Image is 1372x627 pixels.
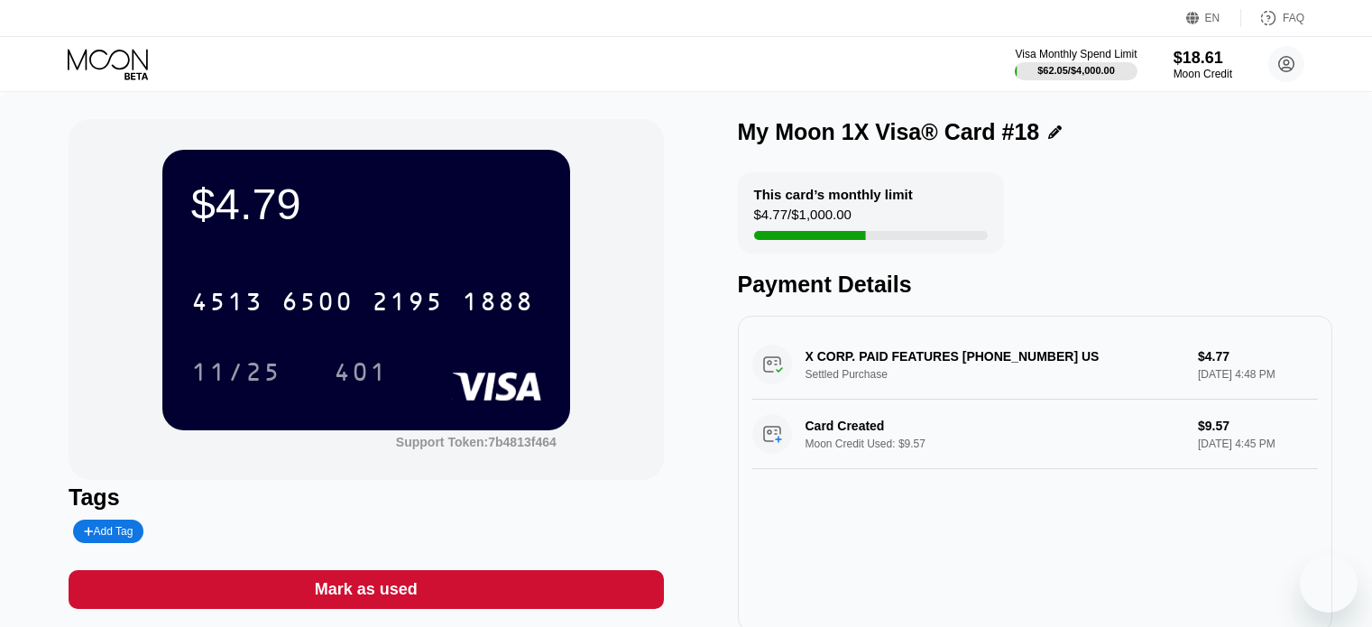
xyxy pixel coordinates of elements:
div: 4513 [191,290,263,318]
div: 1888 [462,290,534,318]
div: FAQ [1241,9,1304,27]
div: Mark as used [69,570,663,609]
div: Visa Monthly Spend Limit [1015,48,1137,60]
div: Mark as used [315,579,418,600]
div: $18.61Moon Credit [1174,49,1232,80]
div: EN [1205,12,1220,24]
div: Tags [69,484,663,511]
div: Add Tag [84,525,133,538]
div: 6500 [281,290,354,318]
div: Visa Monthly Spend Limit$62.05/$4,000.00 [1015,48,1137,80]
div: Add Tag [73,520,143,543]
div: $4.77 / $1,000.00 [754,207,852,231]
div: 4513650021951888 [180,279,545,324]
div: FAQ [1283,12,1304,24]
div: $18.61 [1174,49,1232,68]
div: This card’s monthly limit [754,187,913,202]
div: 2195 [372,290,444,318]
div: My Moon 1X Visa® Card #18 [738,119,1040,145]
div: 11/25 [191,360,281,389]
div: Support Token: 7b4813f464 [396,435,557,449]
div: 11/25 [178,349,295,394]
div: Support Token:7b4813f464 [396,435,557,449]
div: 401 [320,349,401,394]
div: EN [1186,9,1241,27]
div: 401 [334,360,388,389]
div: Payment Details [738,272,1332,298]
div: $4.79 [191,179,541,229]
div: Moon Credit [1174,68,1232,80]
iframe: Dugme za pokretanje prozora za razmenu poruka [1300,555,1358,613]
div: $62.05 / $4,000.00 [1037,65,1115,76]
